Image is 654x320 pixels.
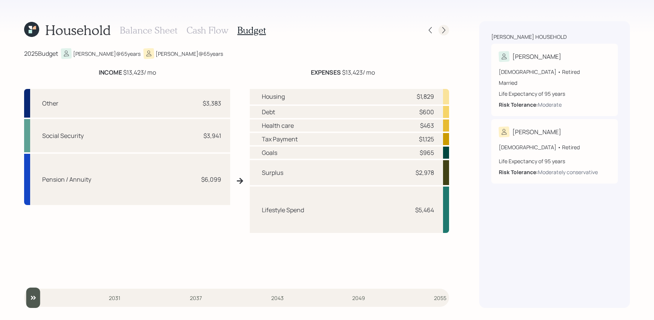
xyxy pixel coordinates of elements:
div: $6,099 [201,175,221,184]
div: $3,941 [203,131,221,140]
div: 2025 Budget [24,49,58,58]
h3: Balance Sheet [120,25,177,36]
div: $13,423 / mo [99,68,156,77]
div: Surplus [262,168,283,177]
div: [PERSON_NAME] [512,52,561,61]
div: [DEMOGRAPHIC_DATA] • Retired [499,143,610,151]
div: Tax Payment [262,135,298,144]
div: Life Expectancy of 95 years [499,90,610,98]
div: $1,829 [417,92,434,101]
div: Moderately conservative [538,168,598,176]
b: Risk Tolerance: [499,168,538,176]
h1: Household [45,22,111,38]
div: Life Expectancy of 95 years [499,157,610,165]
div: $965 [420,148,434,157]
div: $2,978 [416,168,434,177]
div: Health care [262,121,294,130]
div: Goals [262,148,277,157]
div: $3,383 [203,99,221,108]
div: Debt [262,107,275,116]
div: Housing [262,92,285,101]
b: Risk Tolerance: [499,101,538,108]
div: Moderate [538,101,562,109]
div: [PERSON_NAME] @ 65 years [156,50,223,58]
div: $1,125 [419,135,434,144]
div: Other [42,99,58,108]
b: EXPENSES [311,68,341,77]
div: Pension / Annuity [42,175,91,184]
div: [PERSON_NAME] @ 65 years [73,50,141,58]
div: $463 [420,121,434,130]
div: [PERSON_NAME] [512,127,561,136]
div: [PERSON_NAME] household [491,33,567,41]
div: $5,464 [415,205,434,214]
div: [DEMOGRAPHIC_DATA] • Retired [499,68,610,76]
h3: Cash Flow [186,25,228,36]
div: Social Security [42,131,84,140]
b: INCOME [99,68,122,77]
div: Lifestyle Spend [262,205,304,214]
h3: Budget [237,25,266,36]
div: $13,423 / mo [311,68,375,77]
div: Married [499,79,610,87]
div: $600 [419,107,434,116]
